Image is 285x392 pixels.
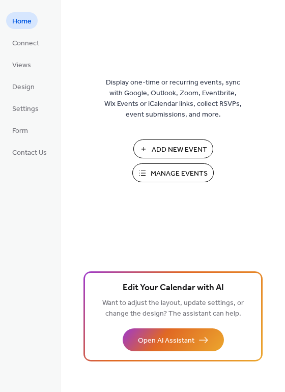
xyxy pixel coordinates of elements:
a: Connect [6,34,45,51]
a: Contact Us [6,144,53,160]
span: Connect [12,38,39,49]
a: Design [6,78,41,95]
span: Open AI Assistant [138,335,194,346]
span: Home [12,16,32,27]
a: Home [6,12,38,29]
span: Display one-time or recurring events, sync with Google, Outlook, Zoom, Eventbrite, Wix Events or ... [104,77,242,120]
button: Add New Event [133,139,213,158]
span: Add New Event [152,145,207,155]
a: Views [6,56,37,73]
span: Views [12,60,31,71]
span: Form [12,126,28,136]
span: Edit Your Calendar with AI [123,281,224,295]
a: Settings [6,100,45,117]
span: Design [12,82,35,93]
span: Want to adjust the layout, update settings, or change the design? The assistant can help. [102,296,244,321]
button: Open AI Assistant [123,328,224,351]
span: Manage Events [151,169,208,179]
span: Settings [12,104,39,115]
span: Contact Us [12,148,47,158]
a: Form [6,122,34,138]
button: Manage Events [132,163,214,182]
